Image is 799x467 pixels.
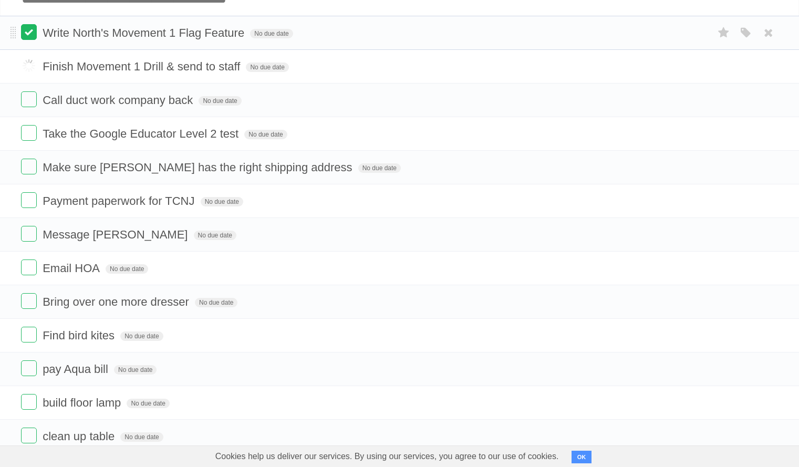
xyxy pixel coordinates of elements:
span: Call duct work company back [43,94,195,107]
label: Done [21,91,37,107]
label: Done [21,226,37,242]
span: pay Aqua bill [43,362,111,376]
label: Done [21,159,37,174]
span: No due date [194,231,236,240]
span: No due date [114,365,157,375]
span: Cookies help us deliver our services. By using our services, you agree to our use of cookies. [205,446,569,467]
span: Find bird kites [43,329,117,342]
span: No due date [358,163,401,173]
label: Done [21,428,37,443]
button: OK [572,451,592,463]
span: No due date [120,331,163,341]
span: No due date [246,63,288,72]
span: Bring over one more dresser [43,295,192,308]
label: Star task [714,24,734,41]
span: No due date [120,432,163,442]
span: clean up table [43,430,117,443]
span: Take the Google Educator Level 2 test [43,127,241,140]
label: Done [21,394,37,410]
span: No due date [250,29,293,38]
span: No due date [199,96,241,106]
span: No due date [201,197,243,206]
label: Done [21,327,37,343]
span: Message [PERSON_NAME] [43,228,190,241]
label: Done [21,192,37,208]
span: Write North's Movement 1 Flag Feature [43,26,247,39]
span: No due date [195,298,237,307]
span: No due date [244,130,287,139]
label: Done [21,58,37,74]
span: Email HOA [43,262,102,275]
label: Done [21,360,37,376]
span: build floor lamp [43,396,123,409]
span: No due date [127,399,169,408]
span: Finish Movement 1 Drill & send to staff [43,60,243,73]
label: Done [21,24,37,40]
label: Done [21,125,37,141]
label: Done [21,293,37,309]
label: Done [21,260,37,275]
span: Payment paperwork for TCNJ [43,194,197,207]
span: No due date [106,264,148,274]
span: Make sure [PERSON_NAME] has the right shipping address [43,161,355,174]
